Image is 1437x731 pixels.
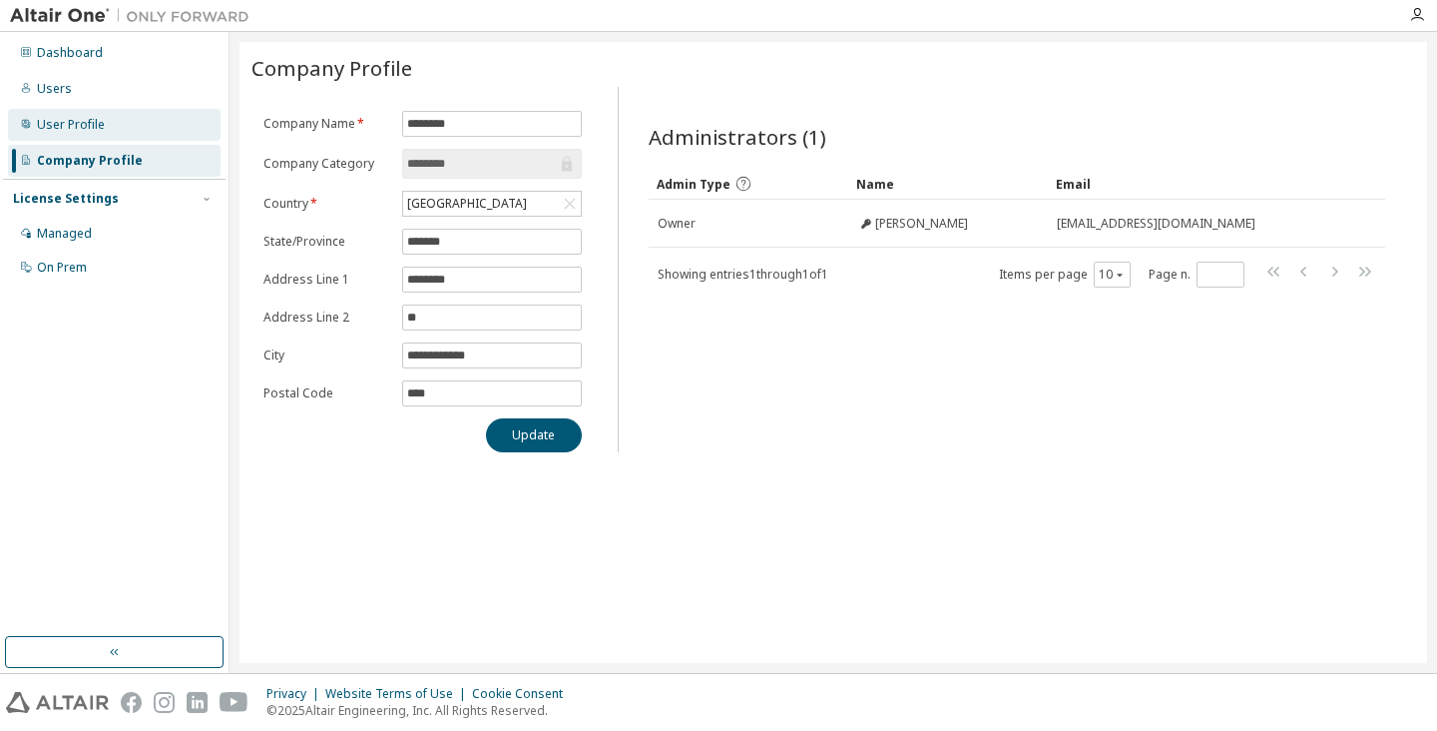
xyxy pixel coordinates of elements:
[121,692,142,713] img: facebook.svg
[263,348,390,364] label: City
[1149,262,1244,288] span: Page n.
[266,702,575,719] p: © 2025 Altair Engineering, Inc. All Rights Reserved.
[37,226,92,242] div: Managed
[266,686,325,702] div: Privacy
[6,692,109,713] img: altair_logo.svg
[10,6,259,26] img: Altair One
[1056,168,1330,200] div: Email
[1057,216,1255,232] span: [EMAIL_ADDRESS][DOMAIN_NAME]
[263,272,390,288] label: Address Line 1
[403,192,580,216] div: [GEOGRAPHIC_DATA]
[37,260,87,276] div: On Prem
[325,686,472,702] div: Website Terms of Use
[649,123,826,151] span: Administrators (1)
[251,54,412,82] span: Company Profile
[263,196,390,212] label: Country
[187,692,208,713] img: linkedin.svg
[658,266,828,283] span: Showing entries 1 through 1 of 1
[875,216,968,232] span: [PERSON_NAME]
[13,191,119,207] div: License Settings
[486,418,582,452] button: Update
[37,81,72,97] div: Users
[999,262,1131,288] span: Items per page
[220,692,248,713] img: youtube.svg
[263,310,390,326] label: Address Line 2
[37,117,105,133] div: User Profile
[263,156,390,172] label: Company Category
[37,153,143,169] div: Company Profile
[657,176,730,193] span: Admin Type
[856,168,1040,200] div: Name
[263,116,390,132] label: Company Name
[1099,267,1126,283] button: 10
[263,385,390,401] label: Postal Code
[263,234,390,250] label: State/Province
[37,45,103,61] div: Dashboard
[404,193,530,215] div: [GEOGRAPHIC_DATA]
[658,216,696,232] span: Owner
[154,692,175,713] img: instagram.svg
[472,686,575,702] div: Cookie Consent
